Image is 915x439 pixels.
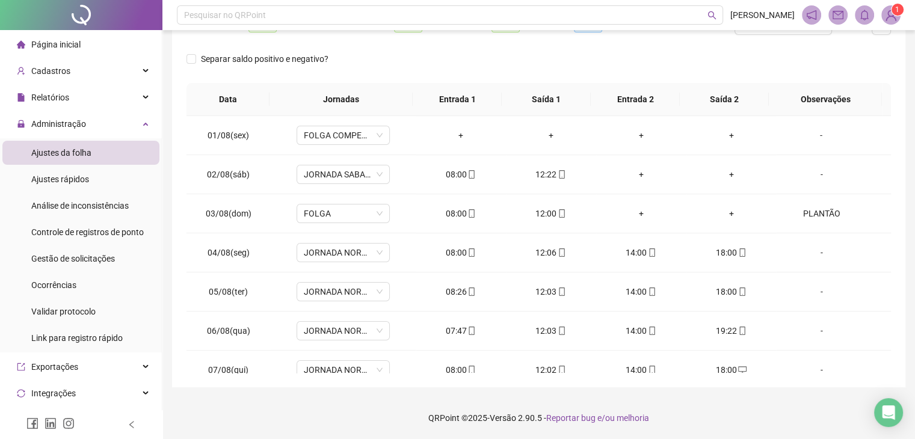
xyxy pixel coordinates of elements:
[516,207,587,220] div: 12:00
[17,389,25,398] span: sync
[680,83,769,116] th: Saída 2
[31,254,115,263] span: Gestão de solicitações
[186,83,270,116] th: Data
[696,246,767,259] div: 18:00
[786,363,857,376] div: -
[874,398,903,427] div: Open Intercom Messenger
[31,227,144,237] span: Controle de registros de ponto
[425,285,496,298] div: 08:26
[786,246,857,259] div: -
[606,285,677,298] div: 14:00
[63,417,75,429] span: instagram
[425,129,496,142] div: +
[31,119,86,129] span: Administração
[208,365,248,375] span: 07/08(qui)
[737,327,747,335] span: mobile
[730,8,795,22] span: [PERSON_NAME]
[556,170,566,179] span: mobile
[196,52,333,66] span: Separar saldo positivo e negativo?
[31,307,96,316] span: Validar protocolo
[546,413,649,423] span: Reportar bug e/ou melhoria
[17,93,25,102] span: file
[516,363,587,376] div: 12:02
[270,83,413,116] th: Jornadas
[606,324,677,337] div: 14:00
[606,246,677,259] div: 14:00
[516,285,587,298] div: 12:03
[162,397,915,439] footer: QRPoint © 2025 - 2.90.5 -
[833,10,843,20] span: mail
[209,287,248,296] span: 05/08(ter)
[304,361,383,379] span: JORNADA NORMAL
[786,168,857,181] div: -
[17,67,25,75] span: user-add
[892,4,904,16] sup: Atualize o seu contato no menu Meus Dados
[556,209,566,218] span: mobile
[17,120,25,128] span: lock
[606,129,677,142] div: +
[207,326,250,336] span: 06/08(qua)
[737,248,747,257] span: mobile
[786,129,857,142] div: -
[786,207,857,220] div: PLANTÃO
[304,165,383,183] span: JORNADA SABADOS
[737,287,747,296] span: mobile
[466,366,476,374] span: mobile
[769,83,882,116] th: Observações
[425,168,496,181] div: 08:00
[31,201,129,210] span: Análise de inconsistências
[466,248,476,257] span: mobile
[786,285,857,298] div: -
[31,93,69,102] span: Relatórios
[591,83,680,116] th: Entrada 2
[737,366,747,374] span: desktop
[556,248,566,257] span: mobile
[466,287,476,296] span: mobile
[425,363,496,376] div: 08:00
[606,207,677,220] div: +
[882,6,900,24] img: 93661
[647,248,656,257] span: mobile
[516,168,587,181] div: 12:22
[859,10,870,20] span: bell
[17,363,25,371] span: export
[128,420,136,429] span: left
[31,174,89,184] span: Ajustes rápidos
[304,283,383,301] span: JORNADA NORMAL
[304,126,383,144] span: FOLGA COMPENSATÓRIA
[606,363,677,376] div: 14:00
[31,362,78,372] span: Exportações
[516,324,587,337] div: 12:03
[490,413,516,423] span: Versão
[31,148,91,158] span: Ajustes da folha
[206,209,251,218] span: 03/08(dom)
[696,363,767,376] div: 18:00
[31,66,70,76] span: Cadastros
[786,324,857,337] div: -
[425,324,496,337] div: 07:47
[31,280,76,290] span: Ocorrências
[647,366,656,374] span: mobile
[31,333,123,343] span: Link para registro rápido
[26,417,39,429] span: facebook
[304,244,383,262] span: JORNADA NORMAL
[696,129,767,142] div: +
[425,207,496,220] div: 08:00
[606,168,677,181] div: +
[556,287,566,296] span: mobile
[466,327,476,335] span: mobile
[516,129,587,142] div: +
[806,10,817,20] span: notification
[208,248,250,257] span: 04/08(seg)
[707,11,716,20] span: search
[516,246,587,259] div: 12:06
[556,366,566,374] span: mobile
[31,40,81,49] span: Página inicial
[304,204,383,223] span: FOLGA
[696,324,767,337] div: 19:22
[207,170,250,179] span: 02/08(sáb)
[895,5,899,14] span: 1
[45,417,57,429] span: linkedin
[208,130,249,140] span: 01/08(sex)
[696,207,767,220] div: +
